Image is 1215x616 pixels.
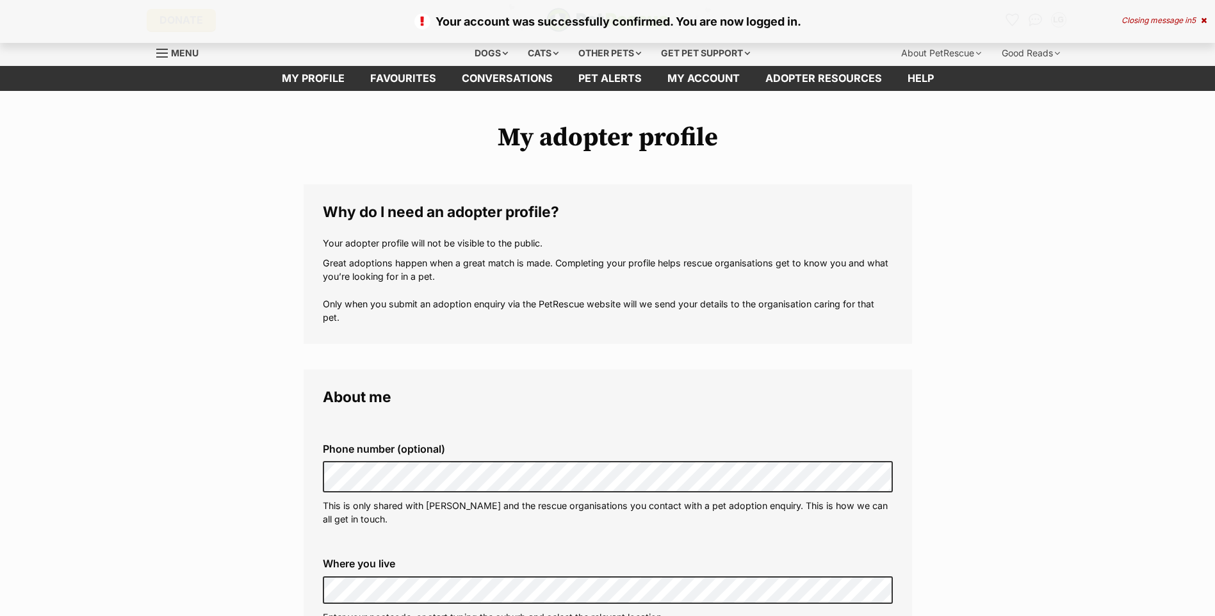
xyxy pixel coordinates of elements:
[466,40,517,66] div: Dogs
[171,47,199,58] span: Menu
[449,66,566,91] a: conversations
[569,40,650,66] div: Other pets
[323,558,893,569] label: Where you live
[323,499,893,526] p: This is only shared with [PERSON_NAME] and the rescue organisations you contact with a pet adopti...
[323,256,893,325] p: Great adoptions happen when a great match is made. Completing your profile helps rescue organisat...
[269,66,357,91] a: My profile
[156,40,208,63] a: Menu
[753,66,895,91] a: Adopter resources
[655,66,753,91] a: My account
[323,389,893,405] legend: About me
[304,184,912,344] fieldset: Why do I need an adopter profile?
[357,66,449,91] a: Favourites
[993,40,1069,66] div: Good Reads
[652,40,759,66] div: Get pet support
[892,40,990,66] div: About PetRescue
[519,40,567,66] div: Cats
[304,123,912,152] h1: My adopter profile
[323,204,893,220] legend: Why do I need an adopter profile?
[323,443,893,455] label: Phone number (optional)
[895,66,947,91] a: Help
[323,236,893,250] p: Your adopter profile will not be visible to the public.
[566,66,655,91] a: Pet alerts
